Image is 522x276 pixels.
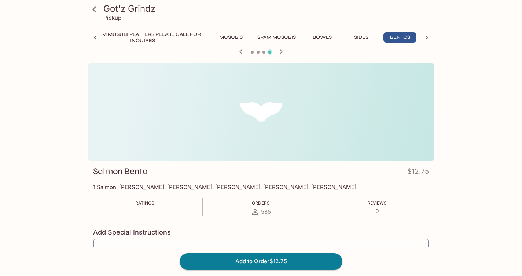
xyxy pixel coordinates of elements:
h4: Add Special Instructions [93,228,429,236]
div: Salmon Bento [88,63,434,161]
button: Custom Musubi Platters PLEASE CALL FOR INQUIRES [77,32,209,43]
button: Spam Musubis [253,32,300,43]
button: Add to Order$12.75 [180,253,342,269]
button: Musubis [214,32,247,43]
h4: $12.75 [407,166,429,180]
button: Bentos [383,32,416,43]
span: Reviews [367,200,387,206]
button: Sides [345,32,378,43]
p: - [135,207,154,214]
p: 0 [367,207,387,214]
span: Ratings [135,200,154,206]
h3: Got'z Grindz [103,3,431,14]
p: 1 Salmon, [PERSON_NAME], [PERSON_NAME], [PERSON_NAME], [PERSON_NAME], [PERSON_NAME] [93,184,429,191]
span: 585 [261,208,271,215]
span: Orders [252,200,270,206]
p: Pickup [103,14,121,21]
h3: Salmon Bento [93,166,147,177]
button: Bowls [306,32,339,43]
